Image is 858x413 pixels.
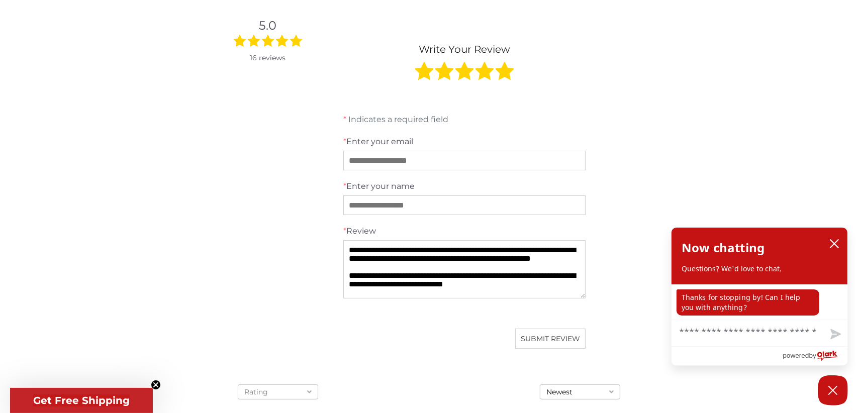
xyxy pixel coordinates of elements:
[343,180,586,192] label: Enter your name
[672,284,847,320] div: chat
[348,115,448,124] span: Indicates a required field
[515,329,586,349] button: SUBMIT REVIEW
[151,380,161,390] button: Close teaser
[343,136,586,148] label: Enter your email
[682,264,837,274] p: Questions? We'd love to chat.
[244,387,268,396] span: Rating
[233,17,303,35] div: 5.0
[818,375,848,405] button: Close Chatbox
[546,387,573,396] span: Newest
[10,388,153,413] div: Get Free ShippingClose teaser
[826,236,842,251] button: close chatbox
[783,347,847,365] a: Powered by Olark
[822,323,847,346] button: Send message
[783,349,809,362] span: powered
[521,334,580,343] span: SUBMIT REVIEW
[238,384,318,399] button: Rating
[809,349,816,362] span: by
[677,289,819,316] p: Thanks for stopping by! Can I help you with anything?
[33,394,130,406] span: Get Free Shipping
[682,238,765,258] h2: Now chatting
[233,53,303,63] div: 16 reviews
[328,42,601,57] div: Write Your Review
[671,227,848,366] div: olark chatbox
[343,225,586,237] label: Review
[540,384,620,399] button: Newest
